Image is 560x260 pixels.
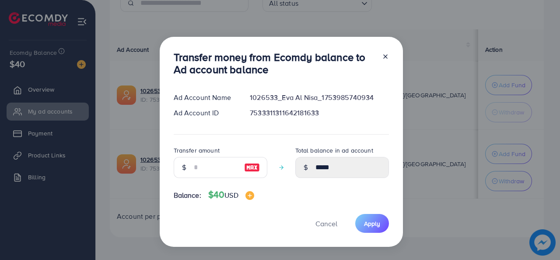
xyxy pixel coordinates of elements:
h3: Transfer money from Ecomdy balance to Ad account balance [174,51,375,76]
div: Ad Account Name [167,93,243,103]
h4: $40 [208,189,254,200]
img: image [245,191,254,200]
button: Cancel [304,214,348,233]
span: Cancel [315,219,337,228]
div: 1026533_Eva Al Nisa_1753985740934 [243,93,395,103]
img: image [244,162,260,173]
span: Apply [364,219,380,228]
span: Balance: [174,190,201,200]
button: Apply [355,214,389,233]
label: Total balance in ad account [295,146,373,155]
div: Ad Account ID [167,108,243,118]
label: Transfer amount [174,146,220,155]
span: USD [224,190,238,200]
div: 7533311311642181633 [243,108,395,118]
